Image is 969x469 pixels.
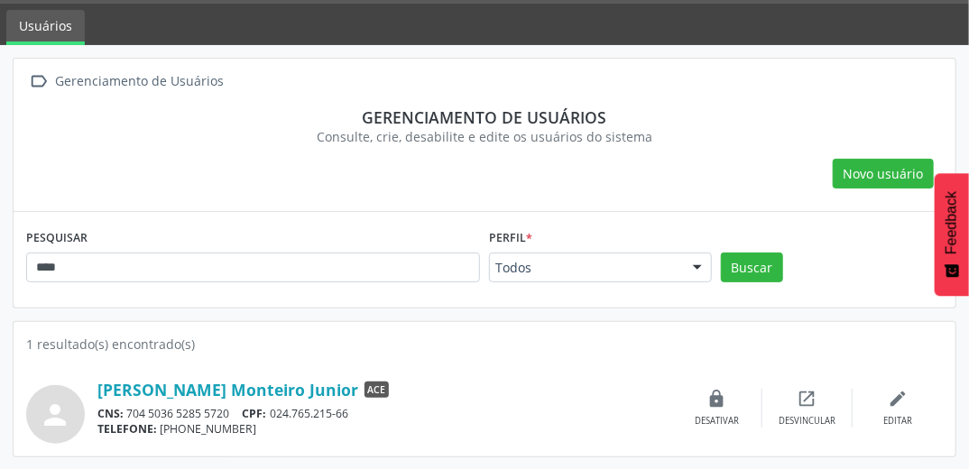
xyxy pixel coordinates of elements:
[97,380,358,400] a: [PERSON_NAME] Monteiro Junior
[39,107,930,127] div: Gerenciamento de usuários
[6,10,85,45] a: Usuários
[26,335,943,354] div: 1 resultado(s) encontrado(s)
[243,406,267,421] span: CPF:
[52,69,227,95] div: Gerenciamento de Usuários
[495,259,675,277] span: Todos
[39,127,930,146] div: Consulte, crie, desabilite e edite os usuários do sistema
[883,415,912,428] div: Editar
[26,69,227,95] a:  Gerenciamento de Usuários
[944,191,960,254] span: Feedback
[779,415,835,428] div: Desvincular
[97,406,124,421] span: CNS:
[26,225,88,253] label: PESQUISAR
[935,173,969,296] button: Feedback - Mostrar pesquisa
[798,389,817,409] i: open_in_new
[97,421,672,437] div: [PHONE_NUMBER]
[721,253,783,283] button: Buscar
[489,225,532,253] label: Perfil
[833,159,934,189] button: Novo usuário
[707,389,727,409] i: lock
[97,421,157,437] span: TELEFONE:
[97,406,672,421] div: 704 5036 5285 5720 024.765.215-66
[695,415,739,428] div: Desativar
[26,69,52,95] i: 
[844,164,924,183] span: Novo usuário
[365,382,389,398] span: ACE
[888,389,908,409] i: edit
